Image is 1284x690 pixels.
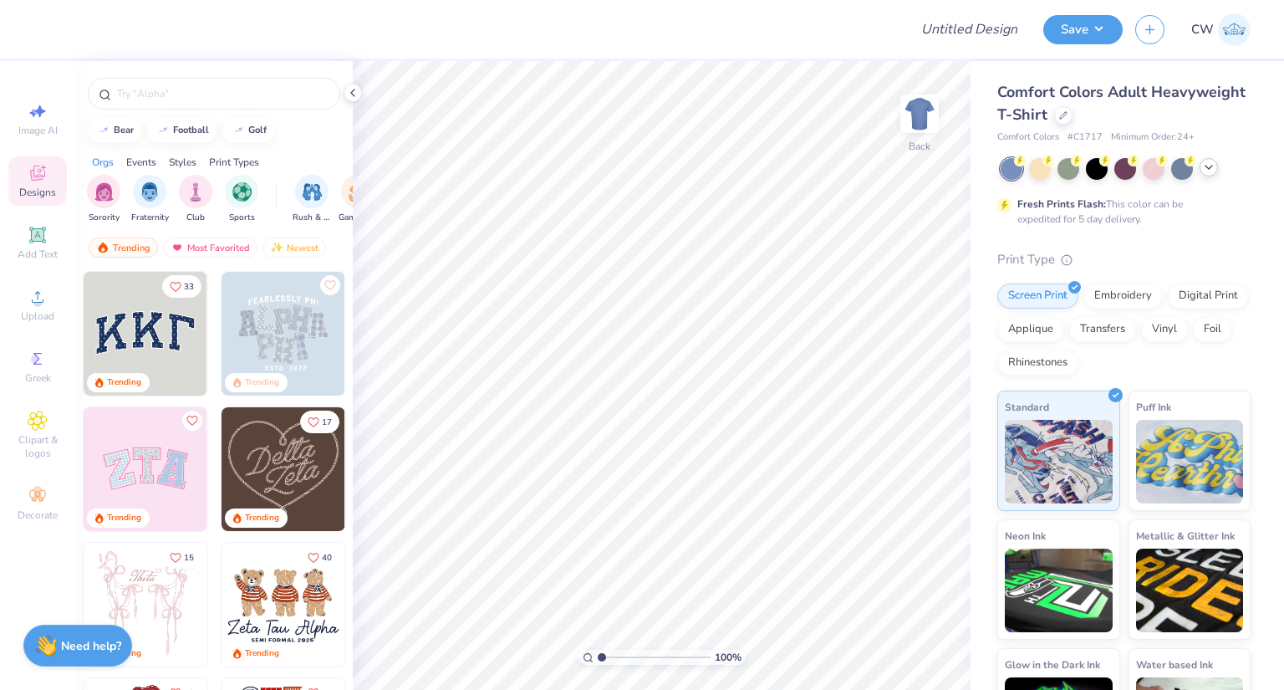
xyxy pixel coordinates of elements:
[1083,284,1163,309] div: Embroidery
[87,175,120,224] div: filter for Sorority
[245,647,279,660] div: Trending
[222,543,345,667] img: a3be6b59-b000-4a72-aad0-0c575b892a6b
[1136,527,1235,544] span: Metallic & Glitter Ink
[171,242,184,253] img: most_fav.gif
[92,155,114,170] div: Orgs
[107,376,141,389] div: Trending
[344,543,468,667] img: d12c9beb-9502-45c7-ae94-40b97fdd6040
[1069,317,1136,342] div: Transfers
[262,238,326,258] div: Newest
[322,554,332,562] span: 40
[84,407,207,531] img: 9980f5e8-e6a1-4b4a-8839-2b0e9349023c
[21,309,54,323] span: Upload
[303,182,322,202] img: Rush & Bid Image
[179,175,212,224] button: filter button
[248,125,267,135] div: golf
[18,124,58,137] span: Image AI
[1136,420,1244,503] img: Puff Ink
[25,371,51,385] span: Greek
[61,638,121,654] strong: Need help?
[245,376,279,389] div: Trending
[1136,549,1244,632] img: Metallic & Glitter Ink
[94,182,114,202] img: Sorority Image
[162,546,201,569] button: Like
[1005,398,1049,416] span: Standard
[156,125,170,135] img: trend_line.gif
[222,118,274,143] button: golf
[300,546,339,569] button: Like
[1017,197,1106,211] strong: Fresh Prints Flash:
[1005,656,1100,673] span: Glow in the Dark Ink
[997,284,1078,309] div: Screen Print
[344,272,468,396] img: a3f22b06-4ee5-423c-930f-667ff9442f68
[206,272,330,396] img: edfb13fc-0e43-44eb-bea2-bf7fc0dd67f9
[1168,284,1249,309] div: Digital Print
[115,85,329,102] input: Try "Alpha"
[715,650,741,665] span: 100 %
[1067,130,1103,145] span: # C1717
[173,125,209,135] div: football
[182,411,202,431] button: Like
[270,242,283,253] img: Newest.gif
[320,275,340,295] button: Like
[997,82,1246,125] span: Comfort Colors Adult Heavyweight T-Shirt
[186,182,205,202] img: Club Image
[997,317,1064,342] div: Applique
[209,155,259,170] div: Print Types
[322,418,332,427] span: 17
[1005,420,1113,503] img: Standard
[89,238,158,258] div: Trending
[1136,656,1213,673] span: Water based Ink
[339,175,377,224] div: filter for Game Day
[1111,130,1195,145] span: Minimum Order: 24 +
[1005,527,1046,544] span: Neon Ink
[997,350,1078,376] div: Rhinestones
[184,554,194,562] span: 15
[140,182,159,202] img: Fraternity Image
[1141,317,1188,342] div: Vinyl
[293,175,331,224] div: filter for Rush & Bid
[222,407,345,531] img: 12710c6a-dcc0-49ce-8688-7fe8d5f96fe2
[19,186,56,199] span: Designs
[169,155,196,170] div: Styles
[184,283,194,291] span: 33
[179,175,212,224] div: filter for Club
[1191,13,1251,46] a: CW
[997,250,1251,269] div: Print Type
[84,543,207,667] img: 83dda5b0-2158-48ca-832c-f6b4ef4c4536
[18,509,58,522] span: Decorate
[206,407,330,531] img: 5ee11766-d822-42f5-ad4e-763472bf8dcf
[225,175,258,224] button: filter button
[300,411,339,433] button: Like
[96,242,110,253] img: trending.gif
[162,275,201,298] button: Like
[126,155,156,170] div: Events
[1017,197,1223,227] div: This color can be expedited for 5 day delivery.
[107,512,141,524] div: Trending
[163,238,257,258] div: Most Favorited
[147,118,217,143] button: football
[131,175,169,224] button: filter button
[89,212,120,224] span: Sorority
[1005,549,1113,632] img: Neon Ink
[186,212,205,224] span: Club
[222,272,345,396] img: 5a4b4175-9e88-49c8-8a23-26d96782ddc6
[87,175,120,224] button: filter button
[206,543,330,667] img: d12a98c7-f0f7-4345-bf3a-b9f1b718b86e
[903,97,936,130] img: Back
[232,182,252,202] img: Sports Image
[8,433,67,460] span: Clipart & logos
[88,118,141,143] button: bear
[84,272,207,396] img: 3b9aba4f-e317-4aa7-a679-c95a879539bd
[18,248,58,261] span: Add Text
[97,125,110,135] img: trend_line.gif
[225,175,258,224] div: filter for Sports
[909,139,930,154] div: Back
[229,212,255,224] span: Sports
[131,175,169,224] div: filter for Fraternity
[232,125,245,135] img: trend_line.gif
[339,212,377,224] span: Game Day
[245,512,279,524] div: Trending
[344,407,468,531] img: ead2b24a-117b-4488-9b34-c08fd5176a7b
[293,212,331,224] span: Rush & Bid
